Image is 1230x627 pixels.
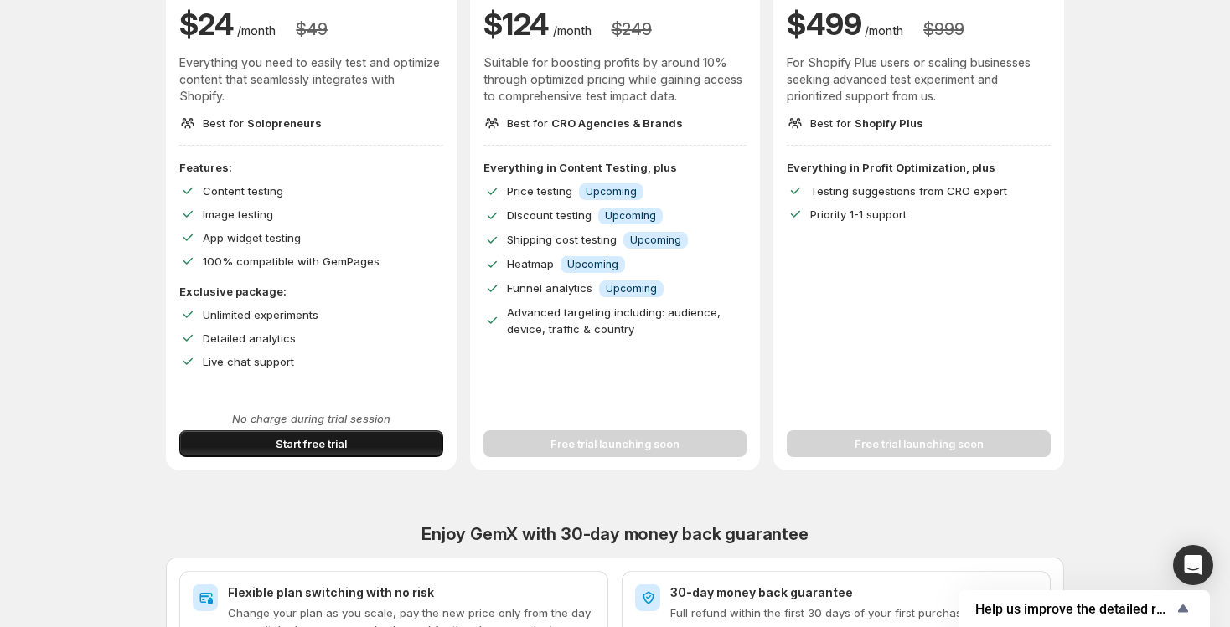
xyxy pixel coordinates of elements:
p: Features: [179,159,443,176]
p: /month [865,23,903,39]
p: Everything in Profit Optimization, plus [787,159,1051,176]
button: Show survey - Help us improve the detailed report for A/B campaigns [975,599,1193,619]
h3: $ 249 [612,19,652,39]
p: Everything in Content Testing, plus [483,159,747,176]
p: /month [237,23,276,39]
span: Live chat support [203,355,294,368]
span: Upcoming [567,258,618,271]
p: Everything you need to easily test and optimize content that seamlessly integrates with Shopify. [179,54,443,105]
span: CRO Agencies & Brands [551,116,683,130]
h2: 30-day money back guarantee [670,584,1037,601]
span: Shopify Plus [855,116,923,130]
span: Testing suggestions from CRO expert [810,184,1007,198]
h3: $ 999 [923,19,964,39]
p: /month [553,23,592,39]
span: Upcoming [630,234,681,247]
h1: $ 24 [179,4,234,44]
h1: $ 124 [483,4,550,44]
span: Content testing [203,184,283,198]
span: Discount testing [507,208,592,222]
h2: Flexible plan switching with no risk [228,584,595,601]
span: Shipping cost testing [507,233,617,246]
span: Help us improve the detailed report for A/B campaigns [975,601,1173,617]
span: Detailed analytics [203,331,296,345]
span: Image testing [203,208,273,221]
span: Funnel analytics [507,281,592,295]
p: Best for [507,115,683,131]
p: Exclusive package: [179,283,443,300]
span: Heatmap [507,257,554,270]
span: Upcoming [586,185,637,198]
span: Upcoming [606,282,657,296]
h3: $ 49 [296,19,327,39]
span: Solopreneurs [247,116,322,130]
span: Advanced targeting including: audience, device, traffic & country [507,306,721,336]
div: Open Intercom Messenger [1173,545,1213,585]
p: Suitable for boosting profits by around 10% through optimized pricing while gaining access to com... [483,54,747,105]
p: No charge during trial session [179,410,443,427]
span: Priority 1-1 support [810,208,907,221]
p: Best for [203,115,322,131]
span: App widget testing [203,231,301,244]
h2: Enjoy GemX with 30-day money back guarantee [166,524,1064,544]
span: Upcoming [605,209,656,223]
button: Start free trial [179,430,443,457]
span: Start free trial [276,435,347,452]
p: For Shopify Plus users or scaling businesses seeking advanced test experiment and prioritized sup... [787,54,1051,105]
span: Price testing [507,184,572,198]
span: 100% compatible with GemPages [203,254,380,268]
h1: $ 499 [787,4,861,44]
span: Unlimited experiments [203,308,318,321]
p: Best for [810,115,923,131]
p: Full refund within the first 30 days of your first purchase. [670,604,1037,621]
